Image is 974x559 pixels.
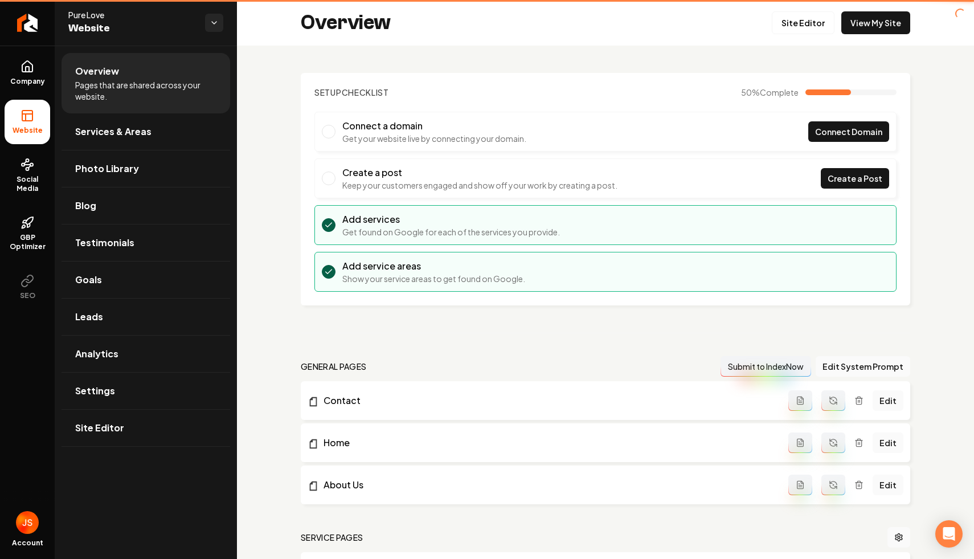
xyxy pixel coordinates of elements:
[301,11,391,34] h2: Overview
[75,384,115,398] span: Settings
[62,336,230,372] a: Analytics
[5,265,50,309] button: SEO
[75,125,152,138] span: Services & Areas
[873,475,903,495] a: Edit
[68,21,196,36] span: Website
[16,511,39,534] img: James Shamoun
[342,226,560,238] p: Get found on Google for each of the services you provide.
[75,64,119,78] span: Overview
[75,310,103,324] span: Leads
[62,187,230,224] a: Blog
[62,113,230,150] a: Services & Areas
[314,87,342,97] span: Setup
[788,432,812,453] button: Add admin page prompt
[808,121,889,142] a: Connect Domain
[5,51,50,95] a: Company
[342,259,525,273] h3: Add service areas
[62,410,230,446] a: Site Editor
[62,225,230,261] a: Testimonials
[68,9,196,21] span: Pure Love
[815,126,882,138] span: Connect Domain
[760,87,799,97] span: Complete
[75,273,102,287] span: Goals
[342,213,560,226] h3: Add services
[8,126,47,135] span: Website
[62,150,230,187] a: Photo Library
[75,347,118,361] span: Analytics
[62,373,230,409] a: Settings
[15,291,40,300] span: SEO
[788,390,812,411] button: Add admin page prompt
[12,538,43,548] span: Account
[308,394,788,407] a: Contact
[75,79,216,102] span: Pages that are shared across your website.
[62,299,230,335] a: Leads
[301,361,367,372] h2: general pages
[841,11,910,34] a: View My Site
[75,236,134,250] span: Testimonials
[75,199,96,213] span: Blog
[5,233,50,251] span: GBP Optimizer
[721,356,811,377] button: Submit to IndexNow
[308,478,788,492] a: About Us
[772,11,834,34] a: Site Editor
[314,87,389,98] h2: Checklist
[5,149,50,202] a: Social Media
[741,87,799,98] span: 50 %
[788,475,812,495] button: Add admin page prompt
[873,432,903,453] a: Edit
[873,390,903,411] a: Edit
[301,532,363,543] h2: Service Pages
[5,207,50,260] a: GBP Optimizer
[75,162,139,176] span: Photo Library
[75,421,124,435] span: Site Editor
[308,436,788,450] a: Home
[821,168,889,189] a: Create a Post
[816,356,910,377] button: Edit System Prompt
[342,119,526,133] h3: Connect a domain
[5,175,50,193] span: Social Media
[6,77,50,86] span: Company
[935,520,963,548] div: Open Intercom Messenger
[828,173,882,185] span: Create a Post
[342,273,525,284] p: Show your service areas to get found on Google.
[342,166,617,179] h3: Create a post
[342,133,526,144] p: Get your website live by connecting your domain.
[62,262,230,298] a: Goals
[16,511,39,534] button: Open user button
[342,179,617,191] p: Keep your customers engaged and show off your work by creating a post.
[17,14,38,32] img: Rebolt Logo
